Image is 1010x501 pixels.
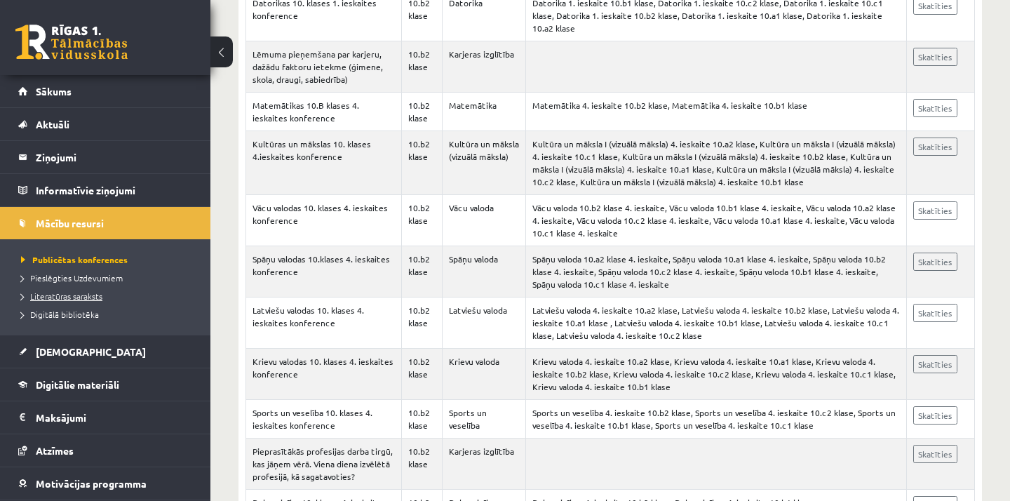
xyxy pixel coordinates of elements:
[443,298,526,349] td: Latviešu valoda
[21,254,128,265] span: Publicētas konferences
[913,355,957,373] a: Skatīties
[401,439,442,490] td: 10.b2 klase
[21,290,196,302] a: Literatūras saraksts
[21,272,123,283] span: Pieslēgties Uzdevumiem
[246,246,402,298] td: Spāņu valodas 10.klases 4. ieskaites konference
[18,368,193,401] a: Digitālie materiāli
[36,217,104,229] span: Mācību resursi
[401,298,442,349] td: 10.b2 klase
[401,131,442,195] td: 10.b2 klase
[913,201,957,220] a: Skatīties
[913,304,957,322] a: Skatīties
[18,207,193,239] a: Mācību resursi
[913,48,957,66] a: Skatīties
[246,349,402,400] td: Krievu valodas 10. klases 4. ieskaites konference
[526,131,907,195] td: Kultūra un māksla I (vizuālā māksla) 4. ieskaite 10.a2 klase, Kultūra un māksla I (vizuālā māksla...
[401,41,442,93] td: 10.b2 klase
[18,401,193,434] a: Maksājumi
[246,93,402,131] td: Matemātikas 10.B klases 4. ieskaites konference
[443,131,526,195] td: Kultūra un māksla (vizuālā māksla)
[401,93,442,131] td: 10.b2 klase
[526,298,907,349] td: Latviešu valoda 4. ieskaite 10.a2 klase, Latviešu valoda 4. ieskaite 10.b2 klase, Latviešu valoda...
[443,349,526,400] td: Krievu valoda
[18,434,193,467] a: Atzīmes
[913,253,957,271] a: Skatīties
[246,131,402,195] td: Kultūras un mākslas 10. klases 4.ieskaites konference
[526,93,907,131] td: Matemātika 4. ieskaite 10.b2 klase, Matemātika 4. ieskaite 10.b1 klase
[526,195,907,246] td: Vācu valoda 10.b2 klase 4. ieskaite, Vācu valoda 10.b1 klase 4. ieskaite, Vācu valoda 10.a2 klase...
[21,308,196,321] a: Digitālā bibliotēka
[526,246,907,298] td: Spāņu valoda 10.a2 klase 4. ieskaite, Spāņu valoda 10.a1 klase 4. ieskaite, Spāņu valoda 10.b2 kl...
[246,400,402,439] td: Sports un veselība 10. klases 4. ieskaites konference
[443,400,526,439] td: Sports un veselība
[36,345,146,358] span: [DEMOGRAPHIC_DATA]
[21,253,196,266] a: Publicētas konferences
[21,290,102,302] span: Literatūras saraksts
[401,349,442,400] td: 10.b2 klase
[913,406,957,425] a: Skatīties
[18,174,193,206] a: Informatīvie ziņojumi
[401,400,442,439] td: 10.b2 klase
[443,41,526,93] td: Karjeras izglītība
[401,195,442,246] td: 10.b2 klase
[246,195,402,246] td: Vācu valodas 10. klases 4. ieskaites konference
[18,467,193,500] a: Motivācijas programma
[18,141,193,173] a: Ziņojumi
[246,439,402,490] td: Pieprasītākās profesijas darba tirgū, kas jāņem vērā. Viena diena izvēlētā profesijā, kā sagatavo...
[246,298,402,349] td: Latviešu valodas 10. klases 4. ieskaites konference
[36,378,119,391] span: Digitālie materiāli
[443,439,526,490] td: Karjeras izglītība
[18,335,193,368] a: [DEMOGRAPHIC_DATA]
[526,400,907,439] td: Sports un veselība 4. ieskaite 10.b2 klase, Sports un veselība 4. ieskaite 10.c2 klase, Sports un...
[18,108,193,140] a: Aktuāli
[443,246,526,298] td: Spāņu valoda
[443,195,526,246] td: Vācu valoda
[18,75,193,107] a: Sākums
[36,141,193,173] legend: Ziņojumi
[21,309,99,320] span: Digitālā bibliotēka
[913,138,957,156] a: Skatīties
[246,41,402,93] td: Lēmuma pieņemšana par karjeru, dažādu faktoru ietekme (ģimene, skola, draugi, sabiedrība)
[913,99,957,117] a: Skatīties
[36,477,147,490] span: Motivācijas programma
[36,85,72,98] span: Sākums
[21,272,196,284] a: Pieslēgties Uzdevumiem
[36,174,193,206] legend: Informatīvie ziņojumi
[36,444,74,457] span: Atzīmes
[36,401,193,434] legend: Maksājumi
[443,93,526,131] td: Matemātika
[526,349,907,400] td: Krievu valoda 4. ieskaite 10.a2 klase, Krievu valoda 4. ieskaite 10.a1 klase, Krievu valoda 4. ie...
[401,246,442,298] td: 10.b2 klase
[913,445,957,463] a: Skatīties
[36,118,69,131] span: Aktuāli
[15,25,128,60] a: Rīgas 1. Tālmācības vidusskola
